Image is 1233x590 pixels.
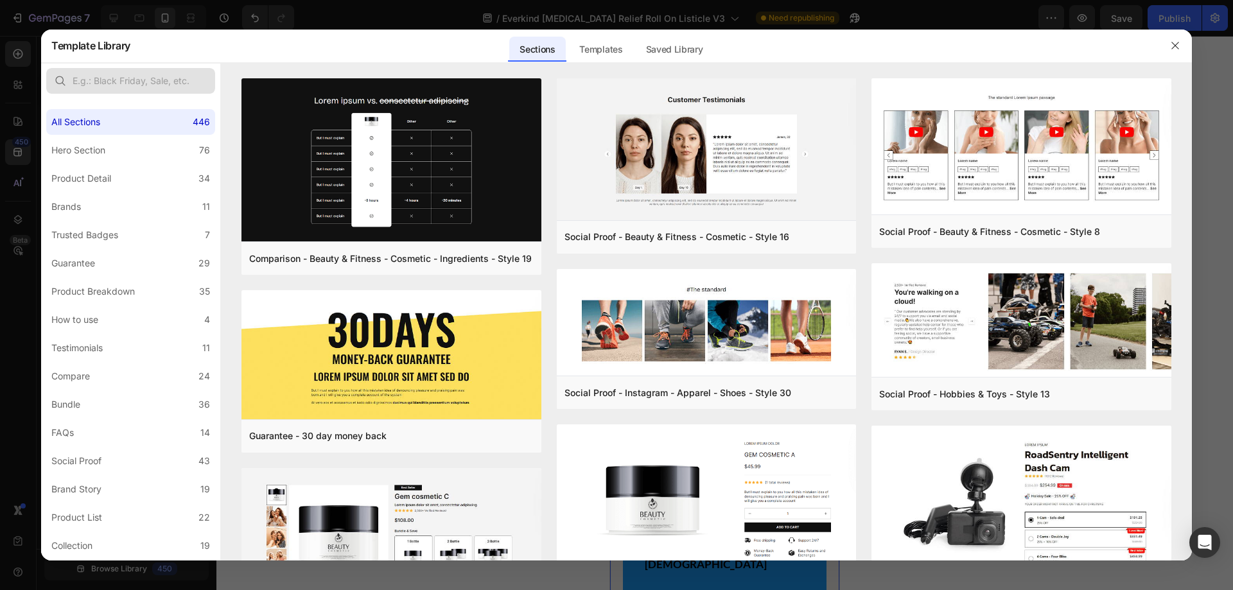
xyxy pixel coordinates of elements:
[569,37,633,62] div: Templates
[51,29,130,62] h2: Template Library
[200,482,210,497] div: 19
[13,193,214,245] span: This breaks the cycle naturally in just 3 minutes, then prevents it from starting again. This mea...
[13,254,214,318] i: "I was so tired of doctors telling me my [MEDICAL_DATA] was 'just menopause.' This roll-on gave m...
[198,510,210,525] div: 22
[202,340,210,356] div: 11
[509,37,565,62] div: Sections
[33,382,196,485] div: Rich Text Editor. Editing area: main
[13,83,216,354] div: Rich Text Editor. Editing area: main
[241,290,541,422] img: g30.png
[51,538,92,553] div: Collection
[51,397,80,412] div: Bundle
[200,425,210,440] div: 14
[51,340,103,356] div: Testimonials
[51,227,118,243] div: Trusted Badges
[202,199,210,214] div: 11
[13,328,214,354] strong: — [PERSON_NAME], Retired Nurse, Age [DEMOGRAPHIC_DATA]
[198,369,210,384] div: 24
[14,34,188,74] strong: 1. The Revolutionary "Sensory Reset System"
[198,397,210,412] div: 36
[51,284,135,299] div: Product Breakdown
[564,229,789,245] div: Social Proof - Beauty & Fitness - Cosmetic - Style 16
[51,143,105,158] div: Hero Section
[35,496,175,535] strong: — [PERSON_NAME], Retired Nurse, Age [DEMOGRAPHIC_DATA]
[1189,527,1220,558] div: Open Intercom Messenger
[205,227,210,243] div: 7
[879,386,1050,402] div: Social Proof - Hobbies & Toys - Style 13
[199,284,210,299] div: 35
[51,199,81,214] div: Brands
[46,68,215,94] input: E.g.: Black Friday, Sale, etc.
[13,132,209,184] span: When applied behind the ear, it sends a clear cooling signal to the brain that interrupts the con...
[199,143,210,158] div: 76
[198,171,210,186] div: 34
[51,114,100,130] div: All Sections
[51,312,98,327] div: How to use
[557,78,857,223] img: sp16.png
[198,453,210,469] div: 43
[564,385,791,401] div: Social Proof - Instagram - Apparel - Shoes - Style 30
[51,425,74,440] div: FAQs
[51,369,90,384] div: Compare
[33,496,196,537] div: Rich Text Editor. Editing area: main
[198,256,210,271] div: 29
[636,37,713,62] div: Saved Library
[879,224,1100,239] div: Social Proof - Beauty & Fitness - Cosmetic - Style 8
[557,269,857,379] img: sp30.png
[51,256,95,271] div: Guarantee
[871,263,1171,379] img: sp13.png
[51,171,111,186] div: Product Detail
[51,482,101,497] div: Brand Story
[871,78,1171,217] img: sp8.png
[51,453,101,469] div: Social Proof
[241,78,541,244] img: c19.png
[193,114,210,130] div: 446
[204,312,210,327] div: 4
[249,428,387,444] div: Guarantee - 30 day money back
[35,385,189,482] i: "I was so tired of doctors telling me my [MEDICAL_DATA] was 'just menopause.' This roll-on gave m...
[51,510,102,525] div: Product List
[249,251,532,266] div: Comparison - Beauty & Fitness - Cosmetic - Ingredients - Style 19
[13,83,202,122] strong: The Everkind [MEDICAL_DATA] Relief Roll-On uses cooling therapy to stop [MEDICAL_DATA] attacks.
[200,538,210,553] div: 19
